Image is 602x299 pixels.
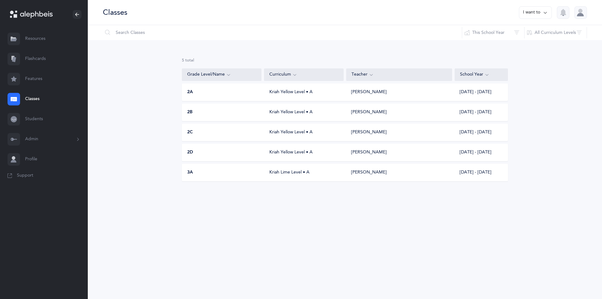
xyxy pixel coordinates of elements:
div: School Year [460,71,503,78]
div: [DATE] - [DATE] [455,109,508,115]
div: [PERSON_NAME] [351,89,387,95]
div: [PERSON_NAME] [351,169,387,176]
div: [DATE] - [DATE] [455,89,508,95]
span: Support [17,173,33,179]
iframe: Drift Widget Chat Controller [571,268,594,291]
span: 2C [187,129,193,136]
div: Kriah Yellow Level • A [264,129,344,136]
div: 5 [182,58,508,63]
span: 2A [187,89,193,95]
div: Kriah Yellow Level • A [264,89,344,95]
span: 2B [187,109,193,115]
div: Kriah Yellow Level • A [264,109,344,115]
div: Curriculum [269,71,338,78]
div: Grade Level/Name [187,71,256,78]
div: [DATE] - [DATE] [455,169,508,176]
div: [DATE] - [DATE] [455,149,508,156]
button: I want to [519,6,552,19]
div: Kriah Yellow Level • A [264,149,344,156]
div: [PERSON_NAME] [351,149,387,156]
input: Search Classes [103,25,462,40]
button: All Curriculum Levels [524,25,587,40]
span: total [185,58,194,62]
span: 2D [187,149,193,156]
div: [DATE] - [DATE] [455,129,508,136]
div: [PERSON_NAME] [351,129,387,136]
div: [PERSON_NAME] [351,109,387,115]
button: This School Year [462,25,525,40]
div: Kriah Lime Level • A [264,169,344,176]
div: Classes [103,7,127,18]
span: 3A [187,169,193,176]
div: Teacher [351,71,447,78]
